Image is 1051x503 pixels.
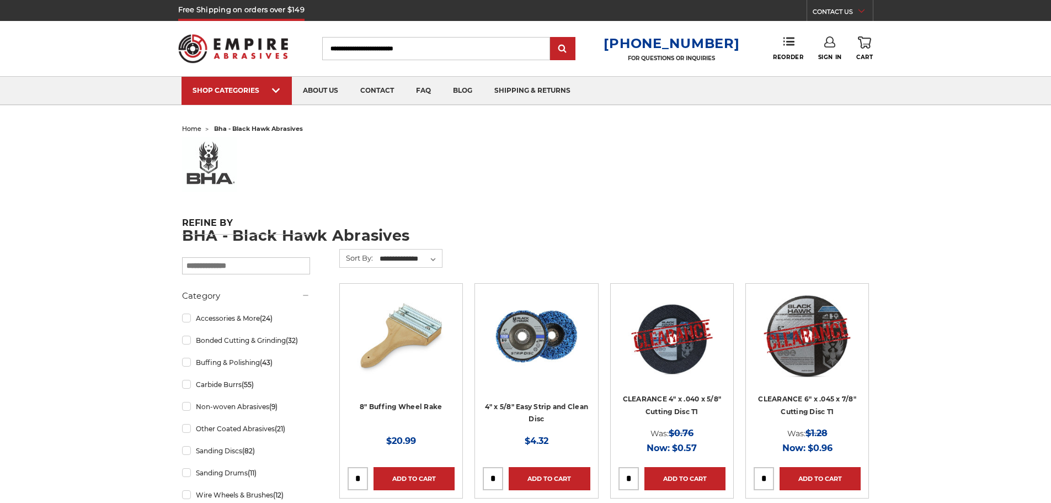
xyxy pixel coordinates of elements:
a: blog [442,77,483,105]
a: Other Coated Abrasives(21) [182,419,310,438]
a: CLEARANCE 4" x .040 x 5/8" Cutting Disc T1 [623,395,722,416]
span: (9) [269,403,278,411]
label: Sort By: [340,250,373,266]
a: 4" x 5/8" easy strip and clean discs [483,292,590,399]
span: Sign In [818,54,842,61]
a: Sanding Drums(11) [182,463,310,483]
input: Submit [552,38,574,60]
span: $1.28 [805,428,828,438]
img: Empire Abrasives [178,27,289,70]
span: $0.57 [672,443,697,453]
a: Carbide Burrs(55) [182,375,310,394]
a: Add to Cart [644,467,725,490]
h1: BHA - Black Hawk Abrasives [182,228,869,243]
a: Buffing & Polishing(43) [182,353,310,372]
span: $0.76 [669,428,693,438]
div: Was: [754,426,861,441]
span: bha - black hawk abrasives [214,125,303,133]
span: Now: [782,443,805,453]
a: home [182,125,201,133]
img: 8 inch single handle buffing wheel rake [357,292,445,380]
img: CLEARANCE 4" x .040 x 5/8" Cutting Disc T1 [628,292,716,380]
a: 8" Buffing Wheel Rake [360,403,442,411]
div: SHOP CATEGORIES [193,86,281,94]
span: (43) [260,358,273,367]
a: [PHONE_NUMBER] [604,35,739,51]
a: CONTACT US [813,6,873,21]
span: Cart [856,54,873,61]
span: (12) [273,491,284,499]
a: Add to Cart [374,467,455,490]
span: $20.99 [386,436,416,446]
a: Non-woven Abrasives(9) [182,397,310,416]
span: (11) [248,469,257,477]
span: (24) [260,314,273,322]
h5: Category [182,289,310,303]
img: bha%20logo_1578506219__73569.original.jpg [182,137,237,192]
a: Sanding Discs(82) [182,441,310,460]
a: Accessories & More(24) [182,309,310,328]
select: Sort By: [378,251,442,267]
span: (82) [242,447,255,455]
a: Add to Cart [780,467,861,490]
span: $4.32 [525,436,548,446]
a: CLEARANCE 6" x .045 x 7/8" Cut Off wheel [754,292,861,399]
a: 4" x 5/8" Easy Strip and Clean Disc [485,403,589,423]
a: Add to Cart [509,467,590,490]
a: CLEARANCE 4" x .040 x 5/8" Cutting Disc T1 [618,292,725,399]
a: contact [349,77,405,105]
h5: Refine by [182,218,310,235]
a: faq [405,77,442,105]
span: (32) [286,336,298,345]
span: Now: [647,443,670,453]
a: Reorder [773,36,803,60]
span: Reorder [773,54,803,61]
a: shipping & returns [483,77,581,105]
a: Cart [856,36,873,61]
p: FOR QUESTIONS OR INQUIRIES [604,55,739,62]
img: 4" x 5/8" easy strip and clean discs [492,292,580,380]
span: $0.96 [808,443,833,453]
a: about us [292,77,349,105]
span: (55) [242,380,254,389]
span: (21) [275,425,285,433]
div: Was: [618,426,725,441]
a: CLEARANCE 6" x .045 x 7/8" Cutting Disc T1 [758,395,856,416]
img: CLEARANCE 6" x .045 x 7/8" Cut Off wheel [763,292,851,380]
a: 8 inch single handle buffing wheel rake [348,292,455,399]
a: Bonded Cutting & Grinding(32) [182,331,310,350]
